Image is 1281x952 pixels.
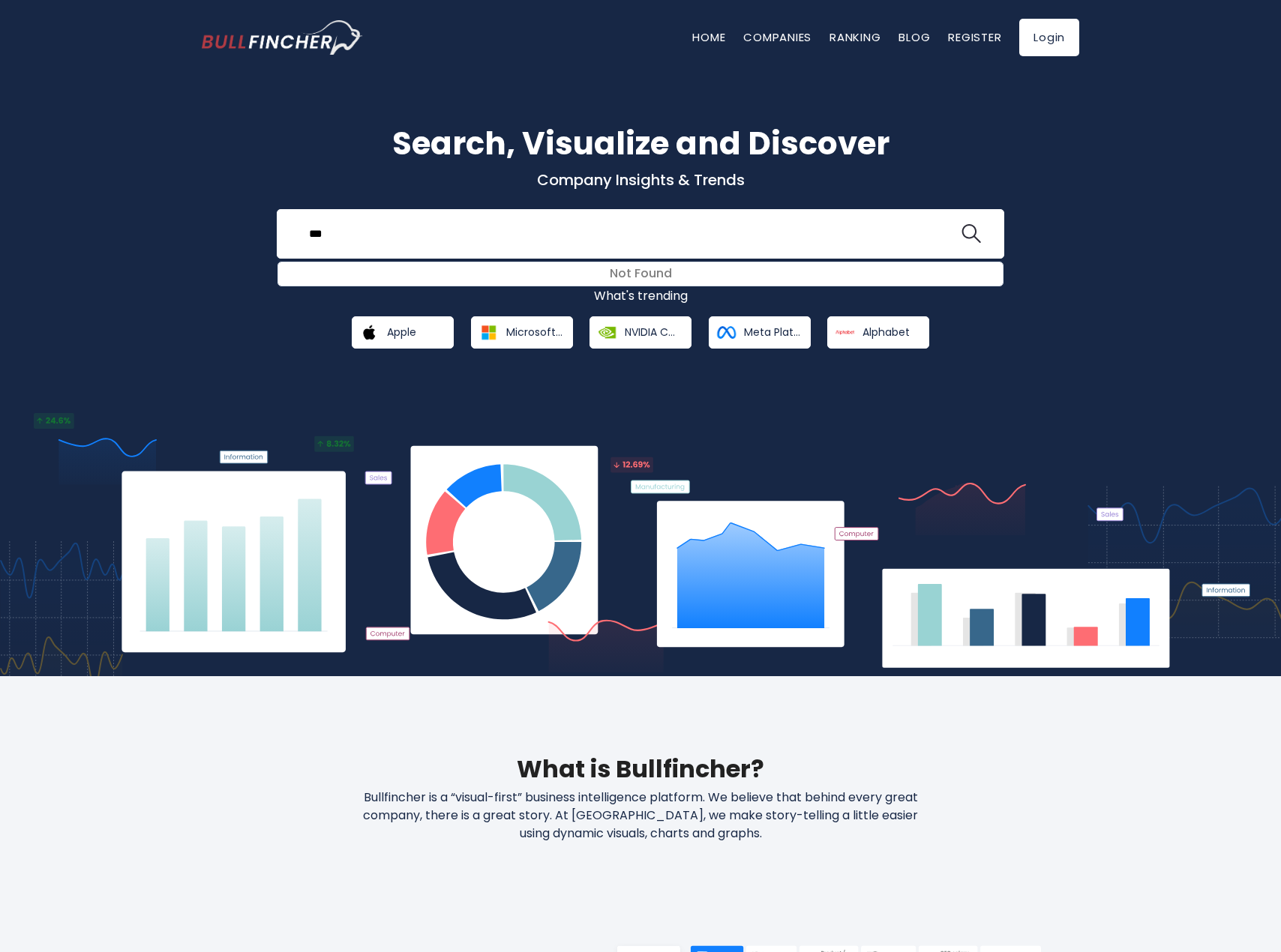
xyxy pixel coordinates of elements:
h1: Search, Visualize and Discover [202,120,1079,167]
span: Alphabet [862,325,910,339]
a: Companies [743,29,811,45]
a: Apple [352,316,454,349]
img: search icon [961,224,981,244]
h2: What is Bullfincher? [202,751,1079,787]
p: Bullfincher is a “visual-first” business intelligence platform. We believe that behind every grea... [320,789,961,843]
span: Microsoft Corporation [506,325,562,339]
a: Ranking [829,29,880,45]
a: Login [1019,19,1079,56]
span: NVIDIA Corporation [625,325,681,339]
img: bullfincher logo [202,20,363,55]
span: Apple [387,325,416,339]
a: Register [948,29,1001,45]
span: Meta Platforms [744,325,800,339]
p: What's trending [202,289,1079,304]
a: NVIDIA Corporation [589,316,691,349]
a: Go to homepage [202,20,363,55]
a: Home [692,29,725,45]
div: Not Found [278,262,1003,286]
a: Alphabet [827,316,929,349]
a: Meta Platforms [709,316,811,349]
a: Blog [898,29,930,45]
a: Microsoft Corporation [471,316,573,349]
p: Company Insights & Trends [202,170,1079,190]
